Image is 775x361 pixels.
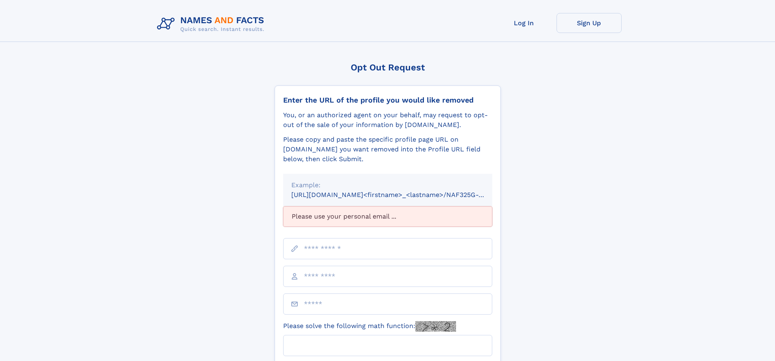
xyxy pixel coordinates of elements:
div: Please copy and paste the specific profile page URL on [DOMAIN_NAME] you want removed into the Pr... [283,135,492,164]
label: Please solve the following math function: [283,321,456,332]
div: Enter the URL of the profile you would like removed [283,96,492,105]
img: Logo Names and Facts [154,13,271,35]
a: Log In [491,13,557,33]
div: Please use your personal email ... [283,206,492,227]
div: You, or an authorized agent on your behalf, may request to opt-out of the sale of your informatio... [283,110,492,130]
div: Example: [291,180,484,190]
a: Sign Up [557,13,622,33]
small: [URL][DOMAIN_NAME]<firstname>_<lastname>/NAF325G-xxxxxxxx [291,191,508,199]
div: Opt Out Request [275,62,501,72]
